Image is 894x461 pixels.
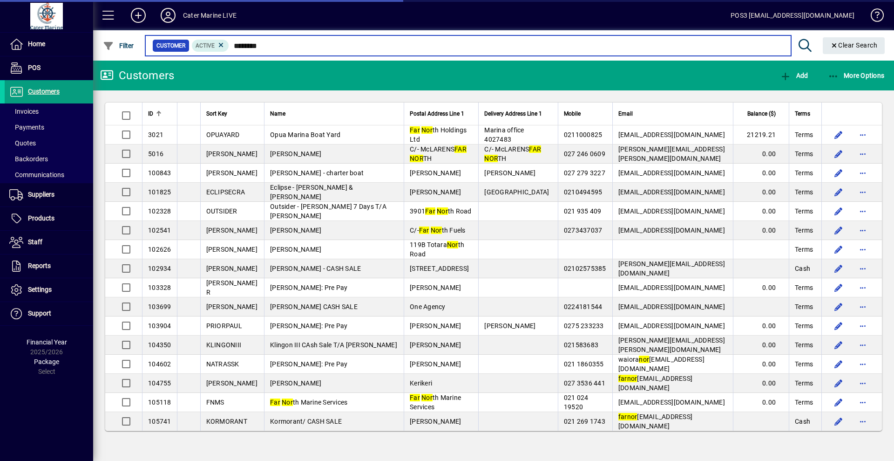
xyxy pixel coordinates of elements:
[484,126,524,143] span: Marina office 4027483
[192,40,229,52] mat-chip: Activation Status: Active
[618,207,725,215] span: [EMAIL_ADDRESS][DOMAIN_NAME]
[123,7,153,24] button: Add
[564,418,605,425] span: 021 269 1743
[282,399,293,406] em: Nor
[270,284,348,291] span: [PERSON_NAME]: Pre Pay
[855,395,870,410] button: More options
[484,188,549,196] span: [GEOGRAPHIC_DATA]
[855,299,870,314] button: More options
[564,150,605,158] span: 027 246 0609
[639,356,649,363] em: nor
[148,188,171,196] span: 101825
[831,185,846,200] button: Edit
[855,357,870,372] button: More options
[618,284,725,291] span: [EMAIL_ADDRESS][DOMAIN_NAME]
[618,303,725,310] span: [EMAIL_ADDRESS][DOMAIN_NAME]
[831,357,846,372] button: Edit
[831,223,846,238] button: Edit
[484,109,542,119] span: Delivery Address Line 1
[5,255,93,278] a: Reports
[618,109,727,119] div: Email
[618,131,725,138] span: [EMAIL_ADDRESS][DOMAIN_NAME]
[410,126,420,134] em: Far
[437,207,448,215] em: Nor
[206,418,247,425] span: KORMORANT
[731,8,854,23] div: POS3 [EMAIL_ADDRESS][DOMAIN_NAME]
[564,265,606,272] span: 02102575385
[627,375,637,382] em: nor
[410,303,446,310] span: One Agency
[148,227,171,234] span: 102541
[410,169,461,177] span: [PERSON_NAME]
[855,414,870,429] button: More options
[855,376,870,391] button: More options
[419,227,429,234] em: Far
[795,187,813,197] span: Terms
[410,341,461,349] span: [PERSON_NAME]
[855,146,870,161] button: More options
[618,227,725,234] span: [EMAIL_ADDRESS][DOMAIN_NAME]
[5,183,93,206] a: Suppliers
[148,109,153,119] span: ID
[564,322,604,330] span: 0275 233233
[454,145,467,153] em: FAR
[564,169,605,177] span: 027 279 3227
[206,322,242,330] span: PRIORPAUL
[447,241,458,248] em: Nor
[795,398,813,407] span: Terms
[206,169,257,177] span: [PERSON_NAME]
[206,360,239,368] span: NATRASSK
[5,135,93,151] a: Quotes
[410,207,472,215] span: 3901 th Road
[529,145,541,153] em: FAR
[564,360,604,368] span: 021 1860355
[5,231,93,254] a: Staff
[148,379,171,387] span: 104755
[206,150,257,158] span: [PERSON_NAME]
[34,358,59,365] span: Package
[9,171,64,179] span: Communications
[9,155,48,163] span: Backorders
[831,127,846,142] button: Edit
[795,340,813,350] span: Terms
[484,155,498,162] em: NOR
[410,155,423,162] em: NOR
[855,337,870,352] button: More options
[9,139,36,147] span: Quotes
[270,184,353,200] span: Eclipse - [PERSON_NAME] & [PERSON_NAME]
[795,130,813,139] span: Terms
[855,318,870,333] button: More options
[831,204,846,219] button: Edit
[270,109,398,119] div: Name
[627,413,637,420] em: nor
[206,379,257,387] span: [PERSON_NAME]
[270,399,347,406] span: th Marine Services
[618,260,725,277] span: [PERSON_NAME][EMAIL_ADDRESS][DOMAIN_NAME]
[270,341,397,349] span: Klingon III CAsh Sale T/A [PERSON_NAME]
[831,337,846,352] button: Edit
[410,379,432,387] span: Kerikeri
[196,42,215,49] span: Active
[826,67,887,84] button: More Options
[425,207,435,215] em: Far
[270,399,280,406] em: Far
[410,227,466,234] span: C/- th Fuels
[795,109,810,119] span: Terms
[431,227,442,234] em: Nor
[733,374,789,393] td: 0.00
[28,310,51,317] span: Support
[831,299,846,314] button: Edit
[831,414,846,429] button: Edit
[148,303,171,310] span: 103699
[206,109,227,119] span: Sort Key
[410,126,467,143] span: th Holdings Ltd
[831,318,846,333] button: Edit
[795,264,810,273] span: Cash
[270,109,285,119] span: Name
[831,261,846,276] button: Edit
[795,321,813,330] span: Terms
[28,214,54,222] span: Products
[564,227,603,234] span: 0273437037
[830,41,878,49] span: Clear Search
[148,399,171,406] span: 105118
